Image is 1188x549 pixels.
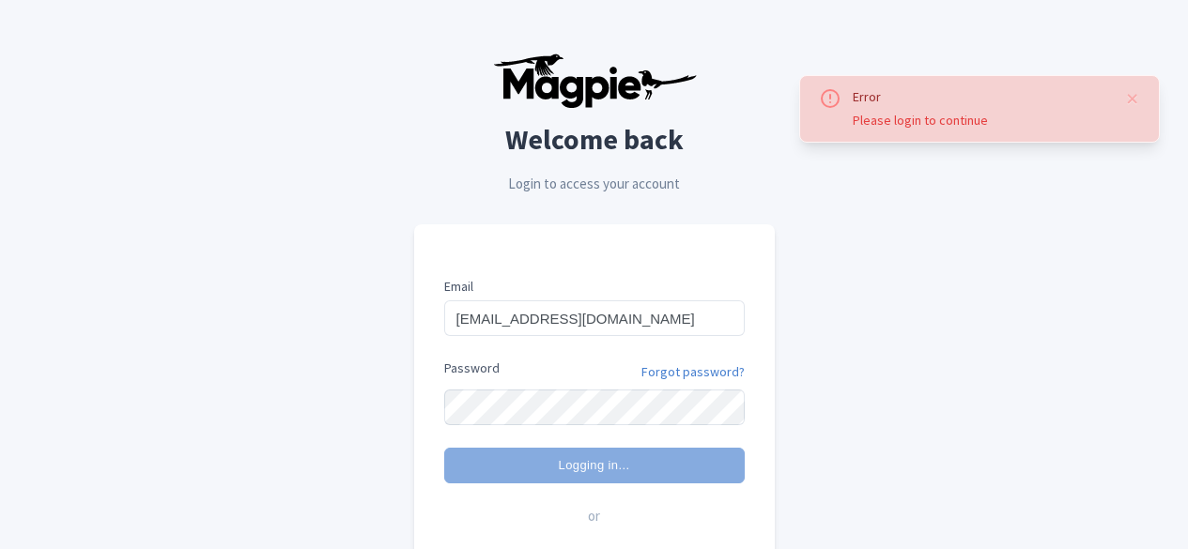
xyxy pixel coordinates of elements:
[588,506,600,527] span: or
[444,277,745,297] label: Email
[853,87,1110,107] div: Error
[444,358,500,378] label: Password
[414,174,775,195] p: Login to access your account
[444,300,745,336] input: you@example.com
[414,124,775,155] h2: Welcome back
[488,53,700,109] img: logo-ab69f6fb50320c5b225c76a69d11143b.png
[1125,87,1140,110] button: Close
[444,448,745,483] input: Logging in...
[853,111,1110,130] div: Please login to continue
[641,362,745,382] a: Forgot password?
